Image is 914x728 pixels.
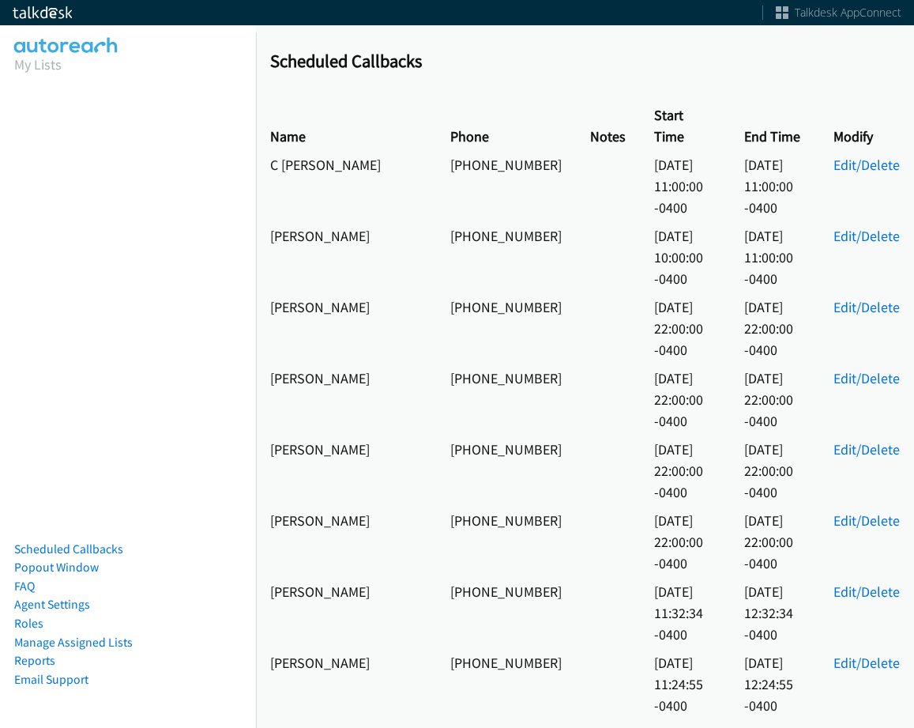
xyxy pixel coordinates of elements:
[436,150,576,221] td: [PHONE_NUMBER]
[730,221,819,292] td: [DATE] 11:00:00 -0400
[436,435,576,506] td: [PHONE_NUMBER]
[14,55,62,74] a: My Lists
[256,435,436,506] td: [PERSON_NAME]
[640,292,729,364] td: [DATE] 22:00:00 -0400
[436,648,576,719] td: [PHONE_NUMBER]
[730,100,819,150] th: End Time
[640,435,729,506] td: [DATE] 22:00:00 -0400
[14,616,43,631] a: Roles
[256,100,436,150] th: Name
[640,150,729,221] td: [DATE] 11:00:00 -0400
[730,577,819,648] td: [DATE] 12:32:34 -0400
[256,364,436,435] td: [PERSON_NAME]
[14,653,55,668] a: Reports
[730,292,819,364] td: [DATE] 22:00:00 -0400
[256,577,436,648] td: [PERSON_NAME]
[436,364,576,435] td: [PHONE_NUMBER]
[730,435,819,506] td: [DATE] 22:00:00 -0400
[14,579,35,594] a: FAQ
[640,221,729,292] td: [DATE] 10:00:00 -0400
[833,583,900,601] a: Edit/Delete
[833,369,900,387] a: Edit/Delete
[730,648,819,719] td: [DATE] 12:24:55 -0400
[256,150,436,221] td: C [PERSON_NAME]
[819,100,914,150] th: Modify
[640,506,729,577] td: [DATE] 22:00:00 -0400
[833,654,900,672] a: Edit/Delete
[833,440,900,458] a: Edit/Delete
[833,227,900,245] a: Edit/Delete
[14,635,133,650] a: Manage Assigned Lists
[776,5,901,21] a: Talkdesk AppConnect
[640,648,729,719] td: [DATE] 11:24:55 -0400
[640,100,729,150] th: Start Time
[256,648,436,719] td: [PERSON_NAME]
[436,577,576,648] td: [PHONE_NUMBER]
[270,50,914,72] h1: Scheduled Callbacks
[576,100,640,150] th: Notes
[436,506,576,577] td: [PHONE_NUMBER]
[833,511,900,530] a: Edit/Delete
[640,577,729,648] td: [DATE] 11:32:34 -0400
[730,150,819,221] td: [DATE] 11:00:00 -0400
[730,364,819,435] td: [DATE] 22:00:00 -0400
[833,298,900,316] a: Edit/Delete
[14,672,88,687] a: Email Support
[14,597,90,612] a: Agent Settings
[14,560,99,575] a: Popout Window
[833,156,900,174] a: Edit/Delete
[256,221,436,292] td: [PERSON_NAME]
[256,292,436,364] td: [PERSON_NAME]
[14,541,123,556] a: Scheduled Callbacks
[730,506,819,577] td: [DATE] 22:00:00 -0400
[256,506,436,577] td: [PERSON_NAME]
[436,292,576,364] td: [PHONE_NUMBER]
[640,364,729,435] td: [DATE] 22:00:00 -0400
[436,221,576,292] td: [PHONE_NUMBER]
[436,100,576,150] th: Phone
